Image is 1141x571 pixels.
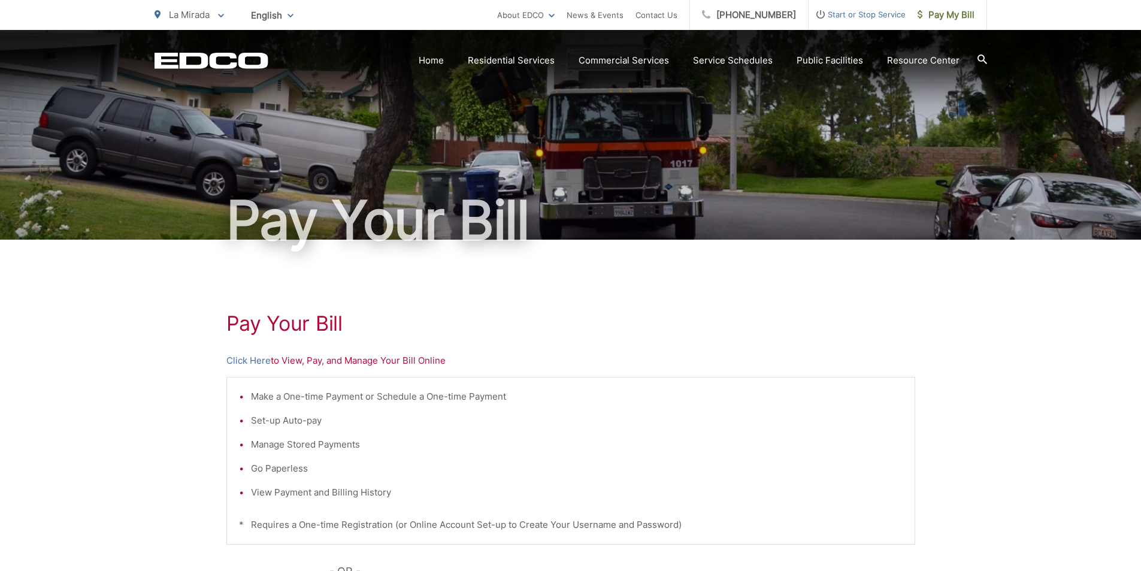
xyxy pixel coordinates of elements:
[635,8,677,22] a: Contact Us
[251,461,903,476] li: Go Paperless
[497,8,555,22] a: About EDCO
[579,53,669,68] a: Commercial Services
[251,413,903,428] li: Set-up Auto-pay
[239,518,903,532] p: * Requires a One-time Registration (or Online Account Set-up to Create Your Username and Password)
[226,354,271,368] a: Click Here
[468,53,555,68] a: Residential Services
[887,53,960,68] a: Resource Center
[155,191,987,250] h1: Pay Your Bill
[251,389,903,404] li: Make a One-time Payment or Schedule a One-time Payment
[169,9,210,20] span: La Mirada
[251,485,903,500] li: View Payment and Billing History
[242,5,302,26] span: English
[797,53,863,68] a: Public Facilities
[693,53,773,68] a: Service Schedules
[226,354,915,368] p: to View, Pay, and Manage Your Bill Online
[567,8,624,22] a: News & Events
[918,8,974,22] span: Pay My Bill
[226,312,915,336] h1: Pay Your Bill
[251,437,903,452] li: Manage Stored Payments
[155,52,268,69] a: EDCD logo. Return to the homepage.
[419,53,444,68] a: Home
